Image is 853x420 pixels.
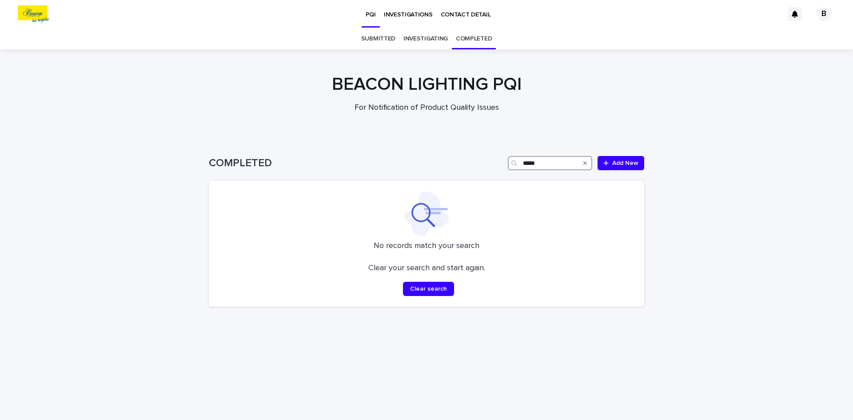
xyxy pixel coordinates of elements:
[209,157,504,170] h1: COMPLETED
[403,28,448,49] a: INVESTIGATING
[361,28,395,49] a: SUBMITTED
[817,7,831,21] div: B
[249,103,604,113] p: For Notification of Product Quality Issues
[612,160,638,166] span: Add New
[219,241,634,251] p: No records match your search
[368,264,485,273] p: Clear your search and start again.
[508,156,592,170] input: Search
[18,5,49,23] img: o0rTvjzSSs2z1saNkxEY
[598,156,644,170] a: Add New
[410,286,447,292] span: Clear search
[456,28,492,49] a: COMPLETED
[403,282,454,296] button: Clear search
[209,74,644,95] h1: BEACON LIGHTING PQI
